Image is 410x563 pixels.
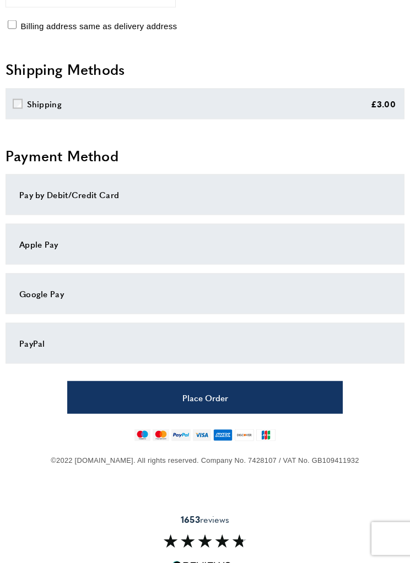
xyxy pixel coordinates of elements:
[181,515,229,526] span: reviews
[19,287,391,300] div: Google Pay
[6,59,404,79] h2: Shipping Methods
[20,21,177,31] span: Billing address same as delivery address
[51,456,359,464] span: ©2022 [DOMAIN_NAME]. All rights reserved. Company No. 7428107 / VAT No. GB109411932
[256,429,276,441] img: jcb
[193,429,211,441] img: visa
[181,513,200,526] strong: 1653
[67,381,343,414] button: Place Order
[6,146,404,166] h2: Payment Method
[19,238,391,251] div: Apple Pay
[153,429,169,441] img: mastercard
[19,188,391,201] div: Pay by Debit/Credit Card
[164,535,246,548] img: Reviews section
[235,429,254,441] img: discover
[134,429,150,441] img: maestro
[171,429,191,441] img: paypal
[19,337,391,350] div: PayPal
[8,20,17,29] input: Billing address same as delivery address
[27,97,62,111] div: Shipping
[213,429,233,441] img: american-express
[371,97,396,111] div: £3.00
